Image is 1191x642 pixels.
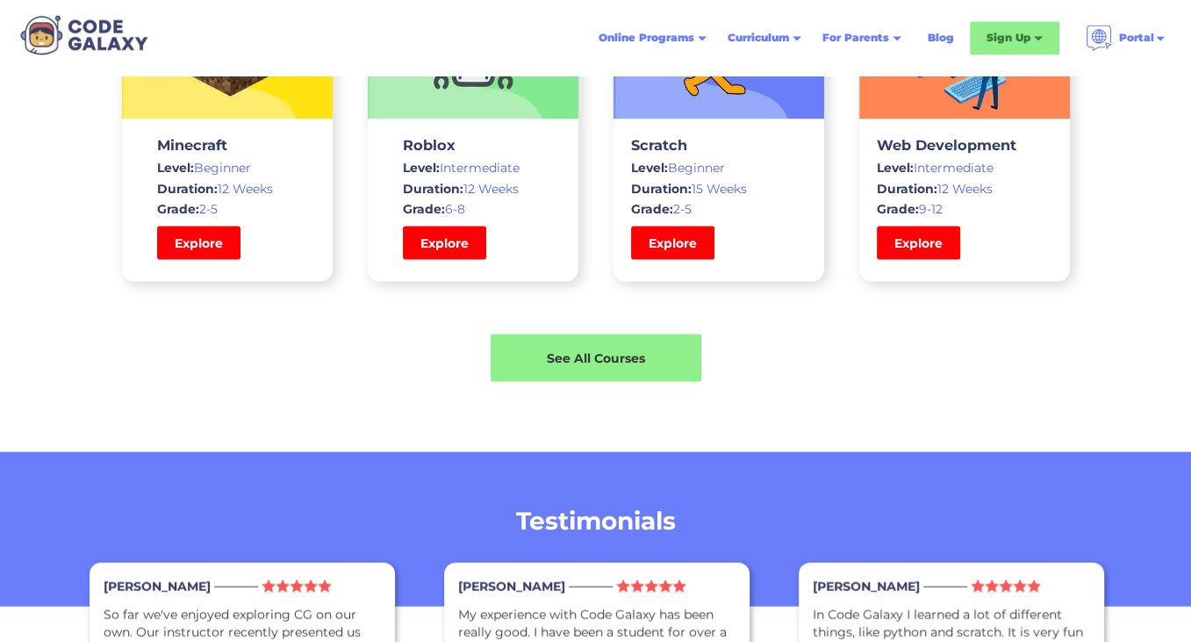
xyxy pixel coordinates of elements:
span: Level: [631,160,668,176]
a: Explore [157,226,240,259]
div: Beginner [631,159,807,177]
span: Duration: [403,180,463,196]
span: Level: [877,160,914,176]
div: 6-8 [403,199,543,217]
div: Sign Up [970,21,1059,54]
div: 12 Weeks [157,179,298,197]
span: : [441,200,445,216]
div: For Parents [822,29,889,47]
img: Star Icon [630,579,644,592]
img: Star Icon [985,579,999,592]
img: Star Icon [672,579,686,592]
div: [PERSON_NAME] [458,577,565,595]
span: Duration: [877,180,937,196]
img: Star Icon [262,579,276,592]
img: Star Icon [616,579,630,592]
span: Duration: [157,180,218,196]
span: Grade: [157,200,199,216]
div: Curriculum [717,22,812,54]
div: 15 Weeks [631,179,807,197]
span: Duration: [631,180,692,196]
a: Blog [917,22,965,54]
div: [PERSON_NAME] [813,577,920,595]
img: Star Icon [304,579,318,592]
div: Sign Up [987,29,1030,47]
div: For Parents [812,22,912,54]
h3: Scratch [631,136,807,154]
div: 2-5 [157,199,298,217]
h3: Web Development [877,136,1052,154]
img: Star Icon [1013,579,1027,592]
a: See All Courses [491,334,701,381]
div: 12 Weeks [877,179,1052,197]
div: Portal [1119,29,1154,47]
span: Grade: [877,200,919,216]
span: Level: [157,160,194,176]
img: Star Icon [318,579,332,592]
div: 9-12 [877,199,1052,217]
div: See All Courses [491,349,701,366]
div: Beginner [157,159,298,177]
img: Star Icon [658,579,672,592]
span: Level: [403,160,440,176]
div: Online Programs [599,29,694,47]
a: Explore [877,226,960,259]
img: Star Icon [971,579,985,592]
div: 2-5 [631,199,807,217]
div: Online Programs [588,22,717,54]
img: Star Icon [276,579,290,592]
div: Portal [1075,18,1177,58]
h3: Minecraft [157,136,298,154]
a: Explore [631,226,714,259]
a: Explore [403,226,486,259]
div: Intermediate [877,159,1052,177]
img: Star Icon [1027,579,1041,592]
div: Curriculum [728,29,789,47]
img: Star Icon [290,579,304,592]
span: Grade [403,200,441,216]
span: Grade: [631,200,673,216]
h3: Roblox [403,136,543,154]
div: [PERSON_NAME] [104,577,211,595]
div: 12 Weeks [403,179,543,197]
img: Star Icon [999,579,1013,592]
div: Intermediate [403,159,543,177]
img: Star Icon [644,579,658,592]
